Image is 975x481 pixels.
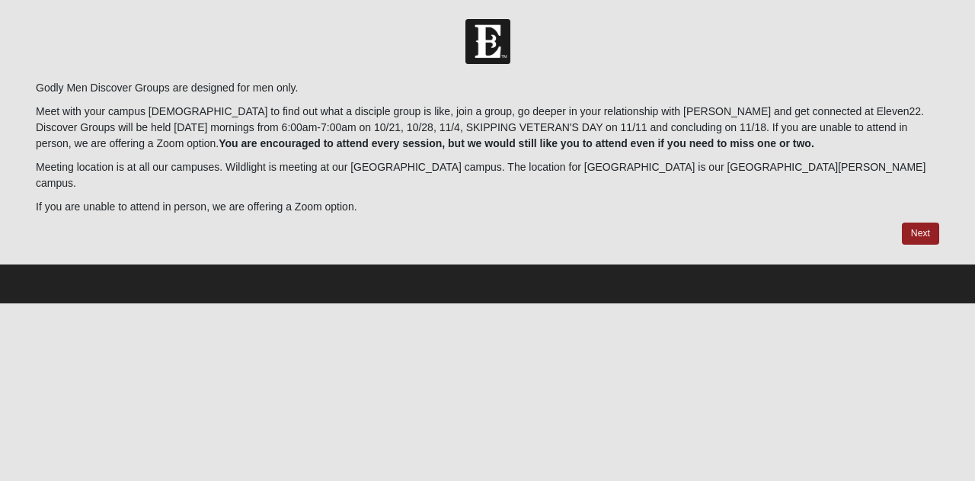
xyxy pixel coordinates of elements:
[36,80,939,96] p: Godly Men Discover Groups are designed for men only.
[465,19,510,64] img: Church of Eleven22 Logo
[36,199,939,215] p: If you are unable to attend in person, we are offering a Zoom option.
[902,223,939,245] a: Next
[36,104,939,152] p: Meet with your campus [DEMOGRAPHIC_DATA] to find out what a disciple group is like, join a group,...
[36,159,939,191] p: Meeting location is at all our campuses. Wildlight is meeting at our [GEOGRAPHIC_DATA] campus. Th...
[219,137,814,149] b: You are encouraged to attend every session, but we would still like you to attend even if you nee...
